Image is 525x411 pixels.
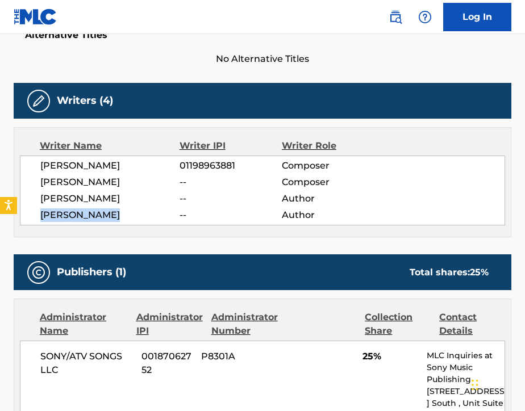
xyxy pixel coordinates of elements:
[40,139,180,153] div: Writer Name
[180,159,282,173] span: 01198963881
[418,10,432,24] img: help
[40,350,133,377] span: SONY/ATV SONGS LLC
[384,6,407,28] a: Public Search
[141,350,193,377] span: 00187062752
[443,3,511,31] a: Log In
[40,311,128,338] div: Administrator Name
[282,208,374,222] span: Author
[136,311,203,338] div: Administrator IPI
[32,94,45,108] img: Writers
[282,139,375,153] div: Writer Role
[427,350,505,385] p: MLC Inquiries at Sony Music Publishing
[180,139,282,153] div: Writer IPI
[468,357,525,411] iframe: Chat Widget
[365,311,431,338] div: Collection Share
[40,159,180,173] span: [PERSON_NAME]
[32,266,45,279] img: Publishers
[14,9,57,25] img: MLC Logo
[180,175,282,189] span: --
[201,350,271,363] span: P8301A
[57,266,126,279] h5: Publishers (1)
[40,208,180,222] span: [PERSON_NAME]
[414,6,436,28] div: Help
[389,10,402,24] img: search
[57,94,113,107] h5: Writers (4)
[180,208,282,222] span: --
[439,311,505,338] div: Contact Details
[211,311,278,338] div: Administrator Number
[14,52,511,66] span: No Alternative Titles
[410,266,489,279] div: Total shares:
[282,159,374,173] span: Composer
[470,267,489,278] span: 25 %
[25,30,500,41] h5: Alternative Titles
[363,350,418,363] span: 25%
[180,192,282,205] span: --
[40,192,180,205] span: [PERSON_NAME]
[472,368,478,402] div: Drag
[282,192,374,205] span: Author
[282,175,374,189] span: Composer
[40,175,180,189] span: [PERSON_NAME]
